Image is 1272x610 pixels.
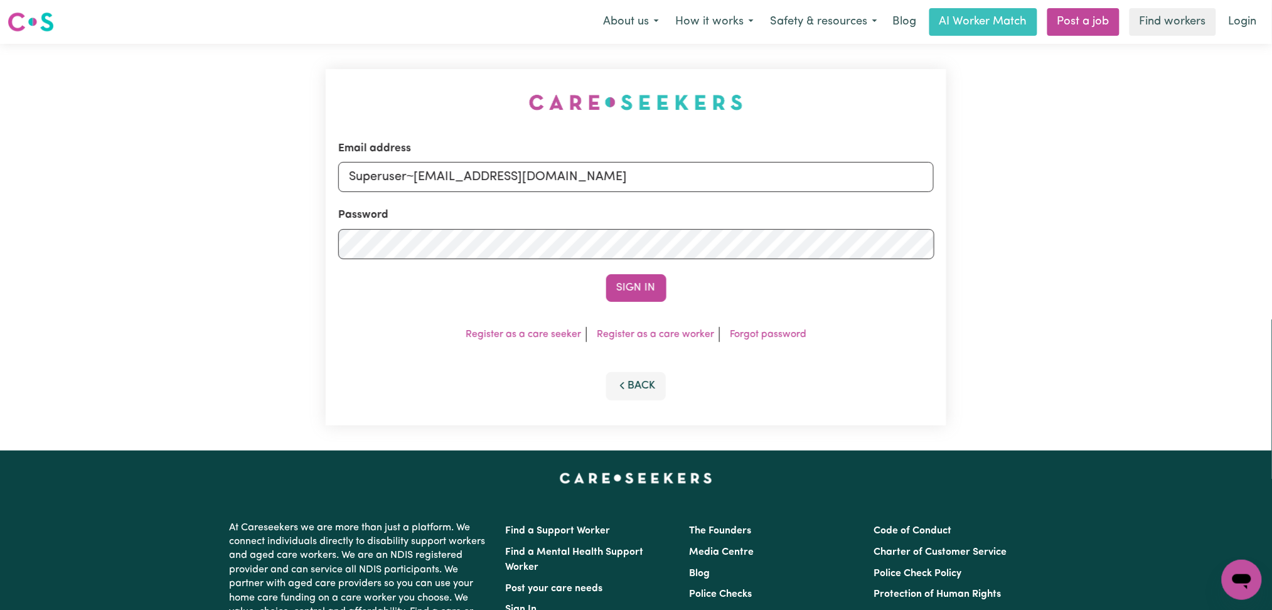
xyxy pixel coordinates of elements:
[1222,560,1262,600] iframe: Button to launch messaging window
[597,329,714,340] a: Register as a care worker
[874,569,961,579] a: Police Check Policy
[466,329,581,340] a: Register as a care seeker
[1221,8,1264,36] a: Login
[929,8,1037,36] a: AI Worker Match
[885,8,924,36] a: Blog
[667,9,762,35] button: How it works
[606,274,666,302] button: Sign In
[1130,8,1216,36] a: Find workers
[762,9,885,35] button: Safety & resources
[874,589,1001,599] a: Protection of Human Rights
[338,162,934,192] input: Email address
[874,547,1007,557] a: Charter of Customer Service
[690,569,710,579] a: Blog
[690,589,752,599] a: Police Checks
[8,11,54,33] img: Careseekers logo
[8,8,54,36] a: Careseekers logo
[606,372,666,400] button: Back
[338,207,388,223] label: Password
[506,547,644,572] a: Find a Mental Health Support Worker
[1047,8,1120,36] a: Post a job
[730,329,806,340] a: Forgot password
[506,526,611,536] a: Find a Support Worker
[506,584,603,594] a: Post your care needs
[690,547,754,557] a: Media Centre
[560,473,712,483] a: Careseekers home page
[595,9,667,35] button: About us
[690,526,752,536] a: The Founders
[338,141,411,157] label: Email address
[874,526,951,536] a: Code of Conduct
